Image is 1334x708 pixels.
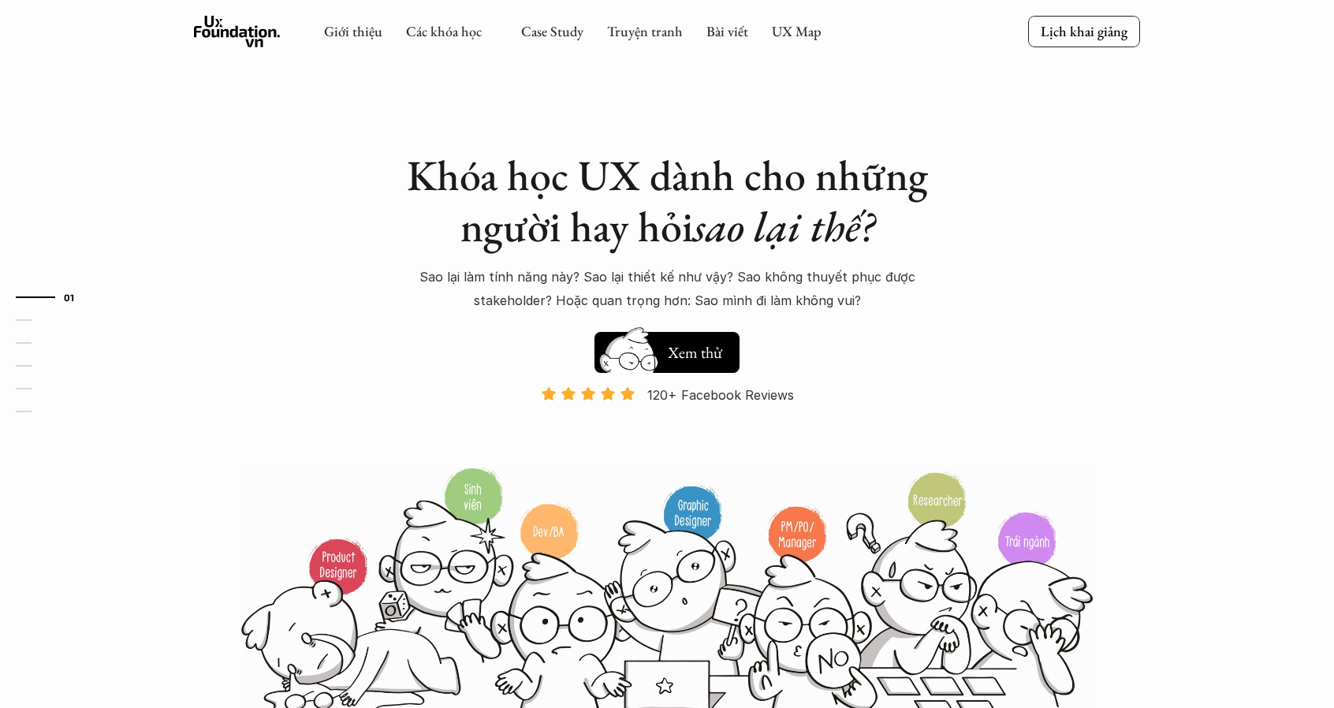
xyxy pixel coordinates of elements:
em: sao lại thế? [693,199,874,254]
h5: Xem thử [665,341,724,363]
strong: 01 [64,291,75,302]
a: Lịch khai giảng [1028,16,1140,47]
a: Bài viết [706,22,748,40]
a: 120+ Facebook Reviews [527,386,807,465]
a: UX Map [772,22,822,40]
a: Xem thử [594,324,740,373]
a: Truyện tranh [607,22,683,40]
a: Case Study [521,22,583,40]
p: 120+ Facebook Reviews [647,383,794,407]
p: Lịch khai giảng [1041,22,1127,40]
a: 01 [16,288,91,307]
p: Sao lại làm tính năng này? Sao lại thiết kế như vậy? Sao không thuyết phục được stakeholder? Hoặc... [391,265,943,313]
h1: Khóa học UX dành cho những người hay hỏi [391,150,943,252]
a: Giới thiệu [324,22,382,40]
a: Các khóa học [406,22,482,40]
